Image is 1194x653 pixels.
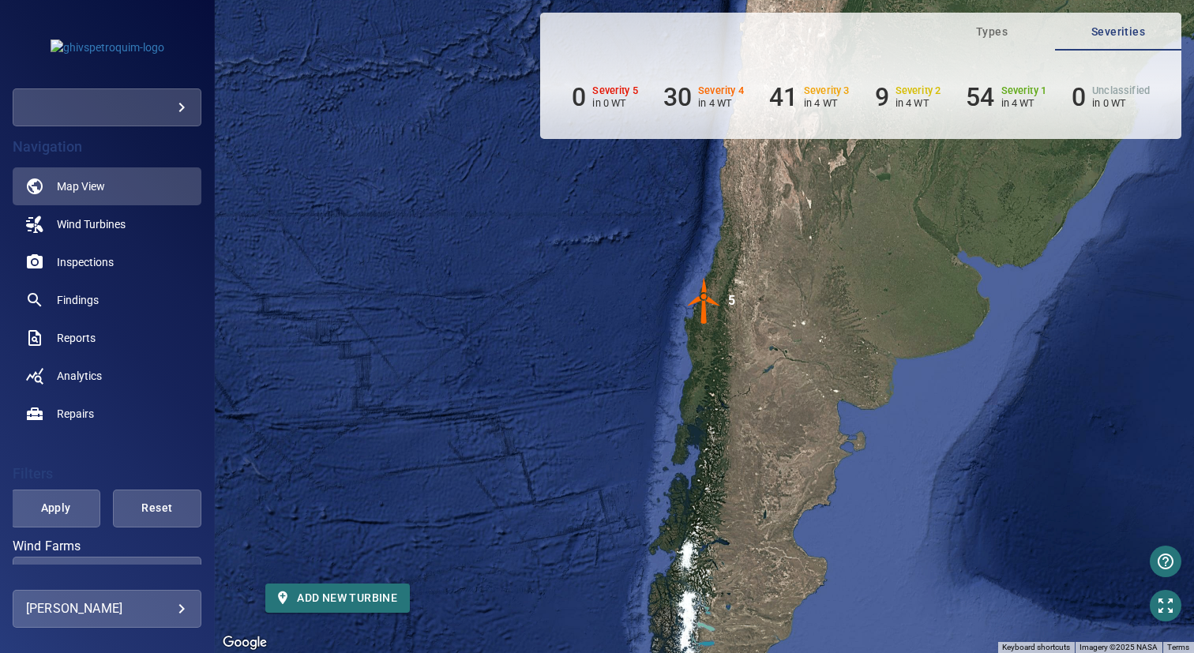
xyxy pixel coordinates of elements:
li: Severity 5 [572,82,638,112]
gmp-advanced-marker: 5 [681,277,728,327]
h6: Severity 3 [804,85,850,96]
h6: 30 [663,82,692,112]
span: Add new turbine [278,588,397,608]
a: inspections noActive [13,243,201,281]
p: in 0 WT [1092,97,1150,109]
button: Apply [11,490,99,527]
button: Add new turbine [265,584,410,613]
img: Google [219,632,271,653]
div: ghivspetroquim [13,88,201,126]
p: in 4 WT [1001,97,1047,109]
a: windturbines noActive [13,205,201,243]
p: in 4 WT [895,97,941,109]
span: Types [938,22,1046,42]
span: Reports [57,330,96,346]
h6: 0 [572,82,586,112]
span: Inspections [57,254,114,270]
h4: Navigation [13,139,201,155]
img: ghivspetroquim-logo [51,39,164,55]
button: Reset [113,490,201,527]
p: in 4 WT [698,97,744,109]
h6: 41 [769,82,798,112]
img: windFarmIconCat4.svg [681,277,728,325]
a: analytics noActive [13,357,201,395]
a: findings noActive [13,281,201,319]
li: Severity Unclassified [1072,82,1150,112]
h6: Severity 2 [895,85,941,96]
button: Keyboard shortcuts [1002,642,1070,653]
li: Severity 4 [663,82,744,112]
h6: Unclassified [1092,85,1150,96]
h4: Filters [13,466,201,482]
span: Severities [1064,22,1172,42]
span: Apply [31,498,80,518]
li: Severity 1 [966,82,1046,112]
p: in 4 WT [804,97,850,109]
div: [PERSON_NAME] [26,596,188,621]
span: Repairs [57,406,94,422]
h6: Severity 1 [1001,85,1047,96]
a: reports noActive [13,319,201,357]
a: map active [13,167,201,205]
h6: 54 [966,82,994,112]
span: Map View [57,178,105,194]
h6: Severity 5 [592,85,638,96]
span: Imagery ©2025 NASA [1079,643,1158,651]
a: Open this area in Google Maps (opens a new window) [219,632,271,653]
h6: 9 [875,82,889,112]
a: Terms (opens in new tab) [1167,643,1189,651]
label: Wind Farms [13,540,201,553]
span: Wind Turbines [57,216,126,232]
span: Reset [133,498,182,518]
p: in 0 WT [592,97,638,109]
span: Findings [57,292,99,308]
li: Severity 3 [769,82,850,112]
div: Wind Farms [13,557,201,595]
li: Severity 2 [875,82,941,112]
h6: 0 [1072,82,1086,112]
span: Analytics [57,368,102,384]
h6: Severity 4 [698,85,744,96]
div: 5 [728,277,735,325]
a: repairs noActive [13,395,201,433]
